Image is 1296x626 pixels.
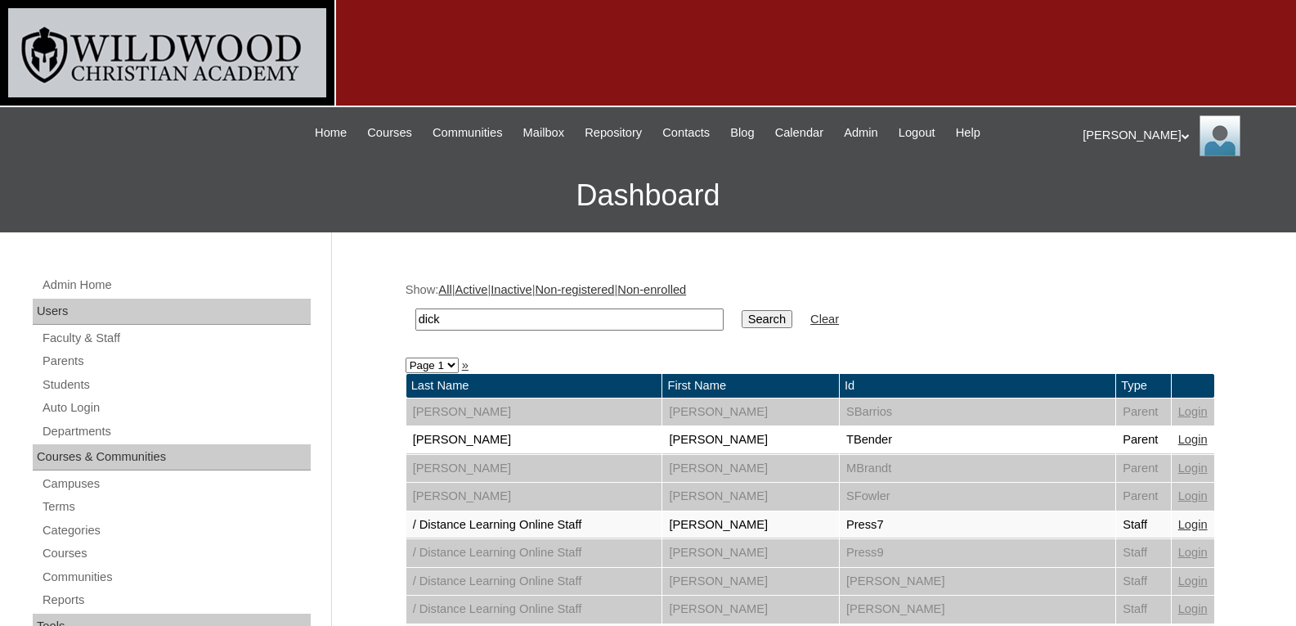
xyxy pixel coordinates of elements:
td: [PERSON_NAME] [406,483,662,511]
span: Repository [585,124,642,142]
div: Users [33,299,311,325]
a: Students [41,375,311,395]
a: Campuses [41,474,311,494]
td: Id [840,374,1115,398]
td: Parent [1116,426,1171,454]
a: Courses [41,543,311,564]
td: Type [1116,374,1171,398]
a: Communities [424,124,511,142]
span: Mailbox [523,124,565,142]
a: Parents [41,351,311,372]
a: Calendar [767,124,832,142]
td: [PERSON_NAME] [662,399,838,426]
a: Inactive [491,283,532,296]
a: Login [1178,574,1208,588]
td: [PERSON_NAME] [662,455,838,483]
a: Non-registered [536,283,615,296]
a: Home [307,124,355,142]
td: / Distance Learning Online Staff [406,511,662,539]
div: Show: | | | | [406,281,1215,340]
td: Staff [1116,539,1171,567]
td: SBarrios [840,399,1115,426]
a: Clear [810,313,839,326]
td: [PERSON_NAME] [662,483,838,511]
td: Parent [1116,483,1171,511]
td: [PERSON_NAME] [840,596,1115,624]
td: [PERSON_NAME] [662,568,838,596]
a: Login [1178,518,1208,531]
td: Parent [1116,455,1171,483]
a: Active [455,283,487,296]
a: Reports [41,590,311,610]
td: Staff [1116,596,1171,624]
span: Admin [844,124,878,142]
td: Press7 [840,511,1115,539]
div: [PERSON_NAME] [1083,115,1280,156]
input: Search [415,308,724,331]
a: » [462,358,469,372]
td: [PERSON_NAME] [662,596,838,624]
td: Parent [1116,399,1171,426]
a: Contacts [654,124,718,142]
td: [PERSON_NAME] [406,426,662,454]
img: logo-white.png [8,8,326,97]
span: Communities [433,124,503,142]
a: Mailbox [515,124,573,142]
td: [PERSON_NAME] [406,455,662,483]
td: MBrandt [840,455,1115,483]
h3: Dashboard [8,159,1288,232]
a: Faculty & Staff [41,328,311,349]
td: / Distance Learning Online Staff [406,568,662,596]
a: Login [1178,405,1208,418]
a: Repository [576,124,650,142]
span: Contacts [662,124,710,142]
a: Login [1178,462,1208,475]
a: Admin Home [41,275,311,295]
div: Courses & Communities [33,444,311,471]
span: Calendar [775,124,823,142]
a: Blog [722,124,762,142]
span: Home [315,124,347,142]
td: TBender [840,426,1115,454]
a: Courses [359,124,420,142]
a: Non-enrolled [617,283,686,296]
td: First Name [662,374,838,398]
td: SFowler [840,483,1115,511]
a: Login [1178,602,1208,615]
td: [PERSON_NAME] [840,568,1115,596]
a: Login [1178,546,1208,559]
a: Departments [41,421,311,442]
td: [PERSON_NAME] [662,426,838,454]
a: Auto Login [41,398,311,418]
a: Logout [890,124,944,142]
a: Admin [836,124,886,142]
td: [PERSON_NAME] [662,539,838,567]
td: / Distance Learning Online Staff [406,596,662,624]
a: Terms [41,497,311,517]
a: Categories [41,520,311,541]
td: Press9 [840,539,1115,567]
span: Courses [367,124,412,142]
a: Help [948,124,989,142]
td: Last Name [406,374,662,398]
a: All [438,283,451,296]
td: [PERSON_NAME] [662,511,838,539]
td: / Distance Learning Online Staff [406,539,662,567]
img: Jill Isaac [1200,115,1240,156]
a: Communities [41,567,311,588]
td: Staff [1116,511,1171,539]
td: [PERSON_NAME] [406,399,662,426]
td: Staff [1116,568,1171,596]
input: Search [742,310,792,328]
a: Login [1178,489,1208,502]
span: Logout [899,124,935,142]
span: Blog [730,124,754,142]
span: Help [956,124,980,142]
a: Login [1178,433,1208,446]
